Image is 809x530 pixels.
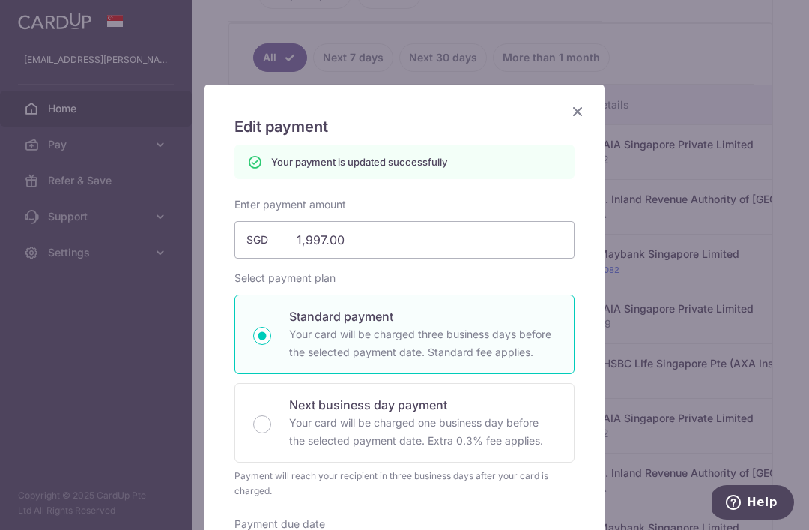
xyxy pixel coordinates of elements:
[234,271,336,286] label: Select payment plan
[712,485,794,523] iframe: Opens a widget where you can find more information
[234,115,575,139] h5: Edit payment
[289,396,556,414] p: Next business day payment
[289,414,556,450] p: Your card will be charged one business day before the selected payment date. Extra 0.3% fee applies.
[289,307,556,325] p: Standard payment
[234,469,575,499] div: Payment will reach your recipient in three business days after your card is charged.
[234,197,346,212] label: Enter payment amount
[246,232,285,247] span: SGD
[289,325,556,361] p: Your card will be charged three business days before the selected payment date. Standard fee appl...
[234,221,575,259] input: 0.00
[569,103,587,121] button: Close
[271,154,447,169] p: Your payment is updated successfully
